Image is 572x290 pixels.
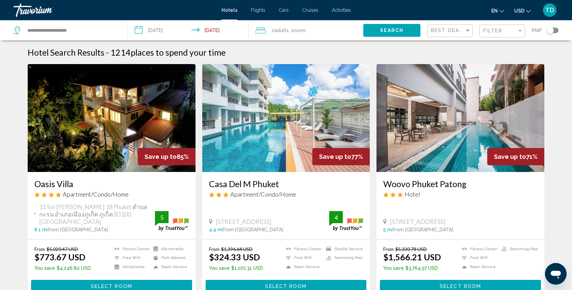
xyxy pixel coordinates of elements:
[272,26,289,35] span: 2
[483,28,502,33] span: Filter
[383,252,441,262] ins: $1,566.21 USD
[14,3,215,17] a: Travorium
[532,26,542,35] span: Map
[31,282,192,289] a: Select Room
[34,227,48,232] span: 8.1 mi
[265,284,307,289] span: Select Room
[222,7,237,13] a: Hotels
[283,264,323,270] li: Room Service
[390,218,446,225] span: [STREET_ADDRESS]
[293,28,306,33] span: Room
[209,227,223,232] span: 4.4 mi
[47,246,78,252] del: $5,020.47 USD
[202,64,370,172] img: Hotel image
[383,265,404,271] span: You save
[491,6,504,16] button: Change language
[209,191,363,198] div: 3 star Apartment
[34,191,189,198] div: 4 star Apartment
[283,255,323,261] li: Free WiFi
[440,284,481,289] span: Select Room
[383,246,394,252] span: From
[279,7,289,13] a: Cars
[209,265,230,271] span: You save
[216,218,271,225] span: [STREET_ADDRESS]
[128,20,249,40] button: Check-in date: Nov 20, 2025 Check-out date: Nov 27, 2025
[28,47,104,57] h1: Hotel Search Results
[545,7,554,13] span: TD
[111,255,150,261] li: Free WiFi
[28,64,196,172] img: Hotel image
[289,26,306,35] span: , 1
[223,227,283,232] span: from [GEOGRAPHIC_DATA]
[383,179,538,189] a: Woovo Phuket Patong
[110,47,226,57] h2: 1214
[209,252,260,262] ins: $324.33 USD
[498,246,538,252] li: Swimming Pool
[145,153,177,160] span: Save up to
[459,246,498,252] li: Fitness Center
[395,246,427,252] del: $5,330.78 USD
[209,179,363,189] a: Casa Del M Phuket
[363,24,420,36] button: Search
[131,47,226,57] span: places to spend your time
[545,263,567,285] iframe: Button to launch messaging window
[34,179,189,189] a: Oasis Villa
[431,28,466,33] span: Best Deals
[221,246,253,252] del: $1,396.64 USD
[405,191,420,198] span: Hotel
[541,3,558,17] button: User Menu
[312,148,370,165] div: 77%
[459,264,498,270] li: Room Service
[383,227,393,232] span: 5 mi
[514,6,531,16] button: Change currency
[155,211,189,231] img: trustyou-badge.svg
[150,255,189,261] li: Pets Allowed
[393,227,453,232] span: from [GEOGRAPHIC_DATA]
[230,191,296,198] span: Apartment/Condo/Home
[376,64,544,172] img: Hotel image
[111,264,150,270] li: Kitchenette
[459,255,498,261] li: Free WiFi
[106,47,109,57] span: -
[380,28,404,33] span: Search
[380,282,541,289] a: Select Room
[283,246,323,252] li: Fitness Center
[34,265,55,271] span: You save
[319,153,351,160] span: Save up to
[138,148,196,165] div: 85%
[249,20,363,40] button: Travelers: 2 adults, 0 children
[91,284,132,289] span: Select Room
[150,246,189,252] li: Kitchenette
[275,28,289,33] span: Adults
[150,264,189,270] li: Room Service
[323,255,363,261] li: Swimming Pool
[383,191,538,198] div: 3 star Hotel
[329,213,343,222] div: 4
[514,8,524,13] span: USD
[332,7,351,13] a: Activities
[34,252,85,262] ins: $773.67 USD
[491,8,498,13] span: en
[34,265,91,271] p: $4,246.80 USD
[111,246,150,252] li: Fitness Center
[542,27,558,33] button: Toggle map
[48,227,108,232] span: from [GEOGRAPHIC_DATA]
[39,203,155,225] span: 11 Soi [PERSON_NAME] 18 Phuket ตำบล กะรน อำเภอเมืองภูเก็ต ภูเก็ต 83100 [GEOGRAPHIC_DATA]
[63,191,129,198] span: Apartment/Condo/Home
[329,211,363,231] img: trustyou-badge.svg
[302,7,318,13] a: Cruises
[209,246,219,252] span: From
[206,282,367,289] a: Select Room
[251,7,265,13] a: Flights
[494,153,526,160] span: Save up to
